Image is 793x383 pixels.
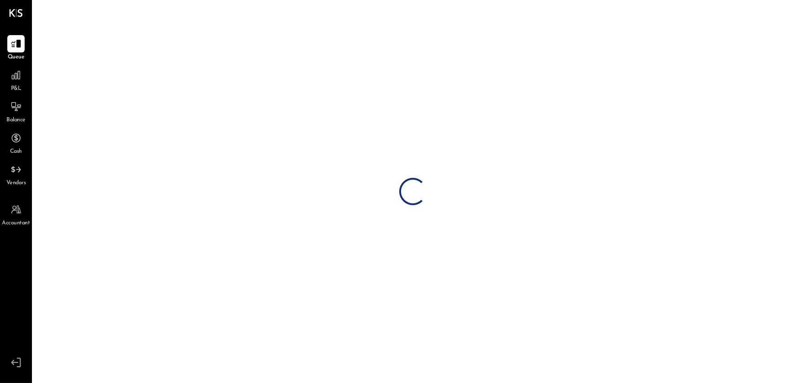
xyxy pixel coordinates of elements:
a: Vendors [0,161,31,187]
span: Balance [6,116,26,124]
span: Cash [10,148,22,156]
span: Accountant [2,219,30,228]
a: P&L [0,67,31,93]
span: Vendors [6,179,26,187]
a: Balance [0,98,31,124]
span: P&L [11,85,21,93]
span: Queue [8,53,25,62]
a: Cash [0,129,31,156]
a: Accountant [0,201,31,228]
a: Queue [0,35,31,62]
